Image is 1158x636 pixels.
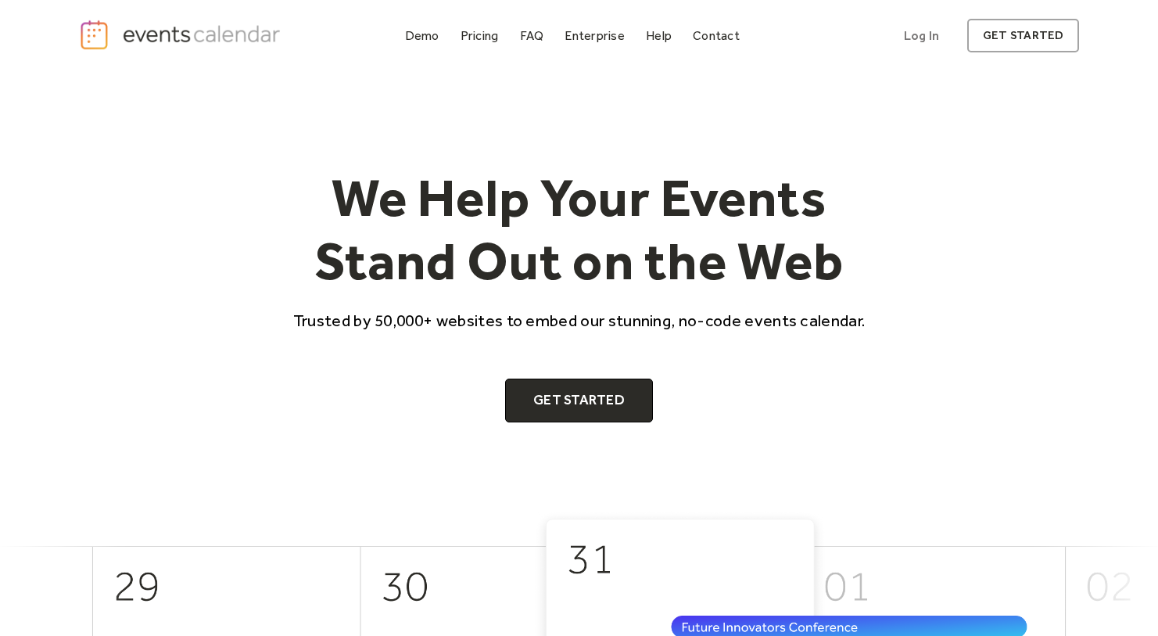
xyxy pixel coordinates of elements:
[399,25,446,46] a: Demo
[646,31,672,40] div: Help
[279,309,880,332] p: Trusted by 50,000+ websites to embed our stunning, no-code events calendar.
[640,25,678,46] a: Help
[454,25,505,46] a: Pricing
[461,31,499,40] div: Pricing
[505,379,653,422] a: Get Started
[888,19,955,52] a: Log In
[565,31,624,40] div: Enterprise
[693,31,740,40] div: Contact
[967,19,1079,52] a: get started
[687,25,746,46] a: Contact
[405,31,439,40] div: Demo
[514,25,550,46] a: FAQ
[520,31,544,40] div: FAQ
[279,166,880,293] h1: We Help Your Events Stand Out on the Web
[558,25,630,46] a: Enterprise
[79,19,285,51] a: home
